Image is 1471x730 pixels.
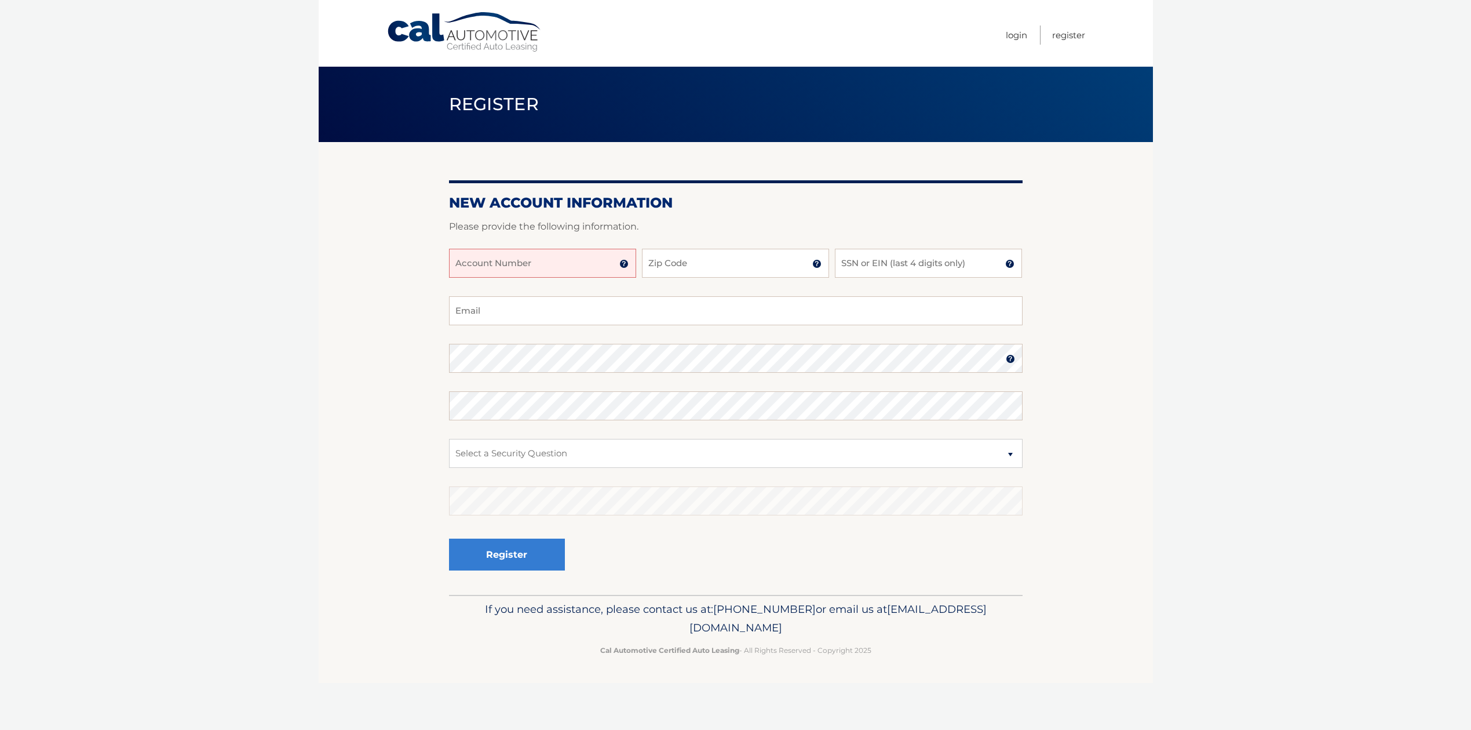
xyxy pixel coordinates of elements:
button: Register [449,539,565,571]
span: [PHONE_NUMBER] [713,602,816,616]
input: SSN or EIN (last 4 digits only) [835,249,1022,278]
h2: New Account Information [449,194,1023,212]
strong: Cal Automotive Certified Auto Leasing [600,646,739,655]
span: [EMAIL_ADDRESS][DOMAIN_NAME] [689,602,987,634]
a: Login [1006,26,1027,45]
img: tooltip.svg [1006,354,1015,364]
img: tooltip.svg [1005,259,1014,268]
input: Email [449,296,1023,325]
img: tooltip.svg [619,259,629,268]
input: Zip Code [642,249,829,278]
p: If you need assistance, please contact us at: or email us at [457,600,1015,637]
a: Cal Automotive [386,12,543,53]
p: - All Rights Reserved - Copyright 2025 [457,644,1015,656]
a: Register [1052,26,1085,45]
span: Register [449,93,539,115]
p: Please provide the following information. [449,219,1023,235]
input: Account Number [449,249,636,278]
img: tooltip.svg [812,259,822,268]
